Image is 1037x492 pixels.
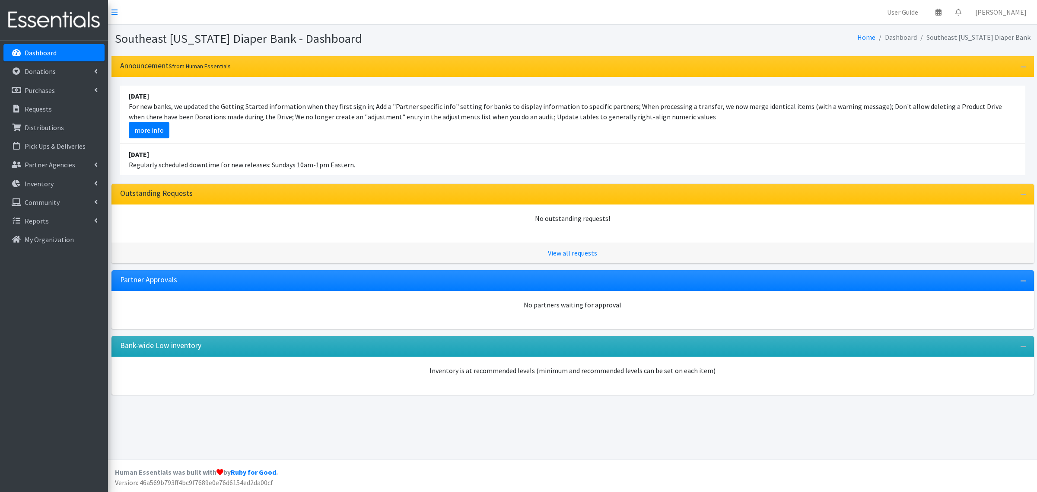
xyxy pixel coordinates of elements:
[120,213,1025,224] div: No outstanding requests!
[120,300,1025,310] div: No partners waiting for approval
[120,341,201,350] h3: Bank-wide Low inventory
[3,194,105,211] a: Community
[25,160,75,169] p: Partner Agencies
[3,44,105,61] a: Dashboard
[3,6,105,35] img: HumanEssentials
[875,31,917,44] li: Dashboard
[3,82,105,99] a: Purchases
[129,92,149,100] strong: [DATE]
[25,235,74,244] p: My Organization
[3,212,105,230] a: Reports
[968,3,1034,21] a: [PERSON_NAME]
[231,468,276,476] a: Ruby for Good
[917,31,1031,44] li: Southeast [US_STATE] Diaper Bank
[25,123,64,132] p: Distributions
[120,275,177,284] h3: Partner Approvals
[3,156,105,173] a: Partner Agencies
[25,105,52,113] p: Requests
[25,67,56,76] p: Donations
[25,217,49,225] p: Reports
[115,478,273,487] span: Version: 46a569b793ff4bc9f7689e0e76d6154ed2da00cf
[548,249,597,257] a: View all requests
[25,48,57,57] p: Dashboard
[3,100,105,118] a: Requests
[115,31,569,46] h1: Southeast [US_STATE] Diaper Bank - Dashboard
[120,86,1025,144] li: For new banks, we updated the Getting Started information when they first sign in; Add a "Partner...
[25,198,60,207] p: Community
[3,175,105,192] a: Inventory
[129,122,169,138] a: more info
[120,61,231,70] h3: Announcements
[3,63,105,80] a: Donations
[857,33,875,42] a: Home
[3,137,105,155] a: Pick Ups & Deliveries
[120,365,1025,376] p: Inventory is at recommended levels (minimum and recommended levels can be set on each item)
[129,150,149,159] strong: [DATE]
[120,144,1025,175] li: Regularly scheduled downtime for new releases: Sundays 10am-1pm Eastern.
[25,86,55,95] p: Purchases
[3,119,105,136] a: Distributions
[3,231,105,248] a: My Organization
[120,189,193,198] h3: Outstanding Requests
[115,468,278,476] strong: Human Essentials was built with by .
[25,179,54,188] p: Inventory
[880,3,925,21] a: User Guide
[172,62,231,70] small: from Human Essentials
[25,142,86,150] p: Pick Ups & Deliveries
